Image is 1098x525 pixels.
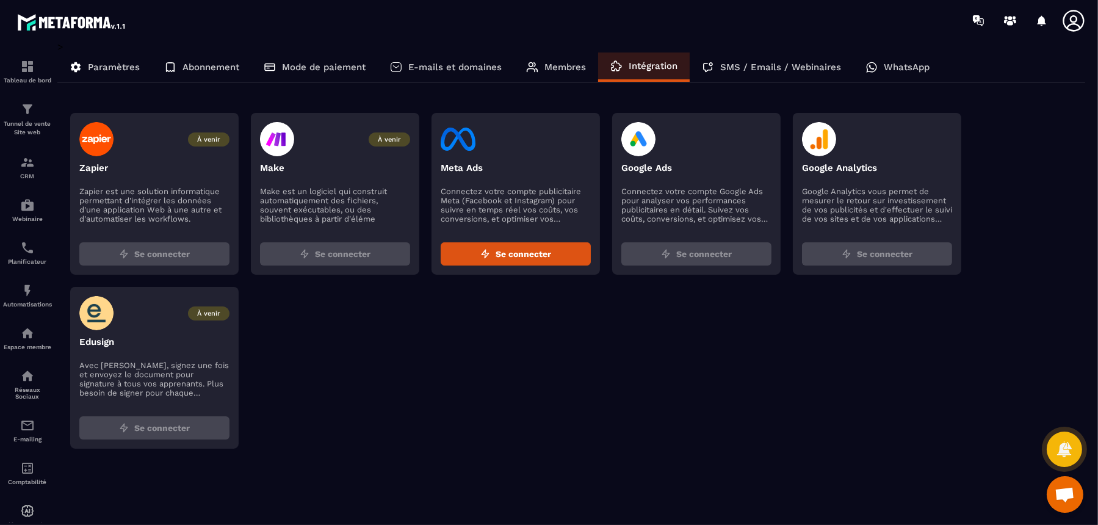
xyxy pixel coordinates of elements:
a: automationsautomationsWebinaire [3,189,52,231]
p: Espace membre [3,344,52,350]
p: Intégration [629,60,677,71]
p: Abonnement [182,62,239,73]
p: Avec [PERSON_NAME], signez une fois et envoyez le document pour signature à tous vos apprenants. ... [79,361,229,397]
a: automationsautomationsAutomatisations [3,274,52,317]
p: Edusign [79,336,229,347]
button: Se connecter [260,242,410,266]
img: make-logo.47d65c36.svg [260,122,294,156]
p: Planificateur [3,258,52,265]
button: Se connecter [802,242,952,266]
img: automations [20,198,35,212]
span: À venir [188,306,229,320]
img: zap.8ac5aa27.svg [300,249,309,259]
p: Connectez votre compte publicitaire Meta (Facebook et Instagram) pour suivre en temps réel vos co... [441,187,591,223]
p: Meta Ads [441,162,591,173]
p: Mode de paiement [282,62,366,73]
a: schedulerschedulerPlanificateur [3,231,52,274]
span: Se connecter [135,248,190,260]
a: formationformationTableau de bord [3,50,52,93]
p: Make [260,162,410,173]
img: zap.8ac5aa27.svg [842,249,851,259]
button: Se connecter [621,242,771,266]
button: Se connecter [79,242,229,266]
img: formation [20,155,35,170]
a: formationformationTunnel de vente Site web [3,93,52,146]
span: À venir [188,132,229,147]
p: Make est un logiciel qui construit automatiquement des fichiers, souvent exécutables, ou des bibl... [260,187,410,223]
img: zap.8ac5aa27.svg [661,249,671,259]
p: Membres [544,62,586,73]
img: formation [20,102,35,117]
p: CRM [3,173,52,179]
p: Google Analytics vous permet de mesurer le retour sur investissement de vos publicités et d'effec... [802,187,952,223]
img: google-ads-logo.4cdbfafa.svg [621,122,656,156]
button: Se connecter [441,242,591,266]
p: Tunnel de vente Site web [3,120,52,137]
div: Ouvrir le chat [1047,476,1083,513]
img: social-network [20,369,35,383]
p: Tableau de bord [3,77,52,84]
button: Se connecter [79,416,229,440]
p: Google Analytics [802,162,952,173]
p: Zapier [79,162,229,173]
p: Paramètres [88,62,140,73]
img: zap.8ac5aa27.svg [480,249,490,259]
p: Connectez votre compte Google Ads pour analyser vos performances publicitaires en détail. Suivez ... [621,187,771,223]
img: facebook-logo.eb727249.svg [441,122,475,156]
img: email [20,418,35,433]
img: accountant [20,461,35,476]
p: Réseaux Sociaux [3,386,52,400]
p: E-mailing [3,436,52,443]
img: google-analytics-logo.594682c4.svg [802,122,837,156]
span: Se connecter [858,248,913,260]
a: emailemailE-mailing [3,409,52,452]
span: Se connecter [677,248,732,260]
span: Se connecter [316,248,371,260]
p: Zapier est une solution informatique permettant d'intégrer les données d'une application Web à un... [79,187,229,223]
img: zap.8ac5aa27.svg [119,249,129,259]
img: logo [17,11,127,33]
p: WhatsApp [884,62,930,73]
img: scheduler [20,241,35,255]
a: social-networksocial-networkRéseaux Sociaux [3,360,52,409]
img: zapier-logo.003d59f5.svg [79,122,114,156]
p: Comptabilité [3,479,52,485]
img: formation [20,59,35,74]
p: Automatisations [3,301,52,308]
img: edusign-logo.5fe905fa.svg [79,296,114,330]
a: formationformationCRM [3,146,52,189]
a: accountantaccountantComptabilité [3,452,52,494]
div: > [57,41,1086,467]
span: Se connecter [496,248,552,260]
p: Webinaire [3,215,52,222]
img: zap.8ac5aa27.svg [119,423,129,433]
img: automations [20,326,35,341]
img: automations [20,283,35,298]
a: automationsautomationsEspace membre [3,317,52,360]
span: Se connecter [135,422,190,434]
p: E-mails et domaines [408,62,502,73]
p: SMS / Emails / Webinaires [720,62,841,73]
p: Google Ads [621,162,771,173]
span: À venir [369,132,410,147]
img: automations [20,504,35,518]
